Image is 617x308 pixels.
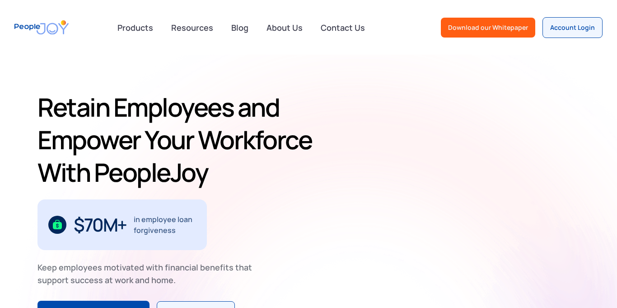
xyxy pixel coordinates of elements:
div: $70M+ [74,218,126,232]
a: Resources [166,18,219,38]
a: home [14,14,69,40]
h1: Retain Employees and Empower Your Workforce With PeopleJoy [37,91,319,189]
a: Blog [226,18,254,38]
a: Account Login [542,17,603,38]
div: Download our Whitepaper [448,23,528,32]
div: in employee loan forgiveness [134,214,196,236]
a: Contact Us [315,18,370,38]
div: Products [112,19,159,37]
a: About Us [261,18,308,38]
a: Download our Whitepaper [441,18,535,38]
div: 1 / 3 [37,199,207,250]
div: Account Login [550,23,595,32]
div: Keep employees motivated with financial benefits that support success at work and home. [37,261,260,286]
